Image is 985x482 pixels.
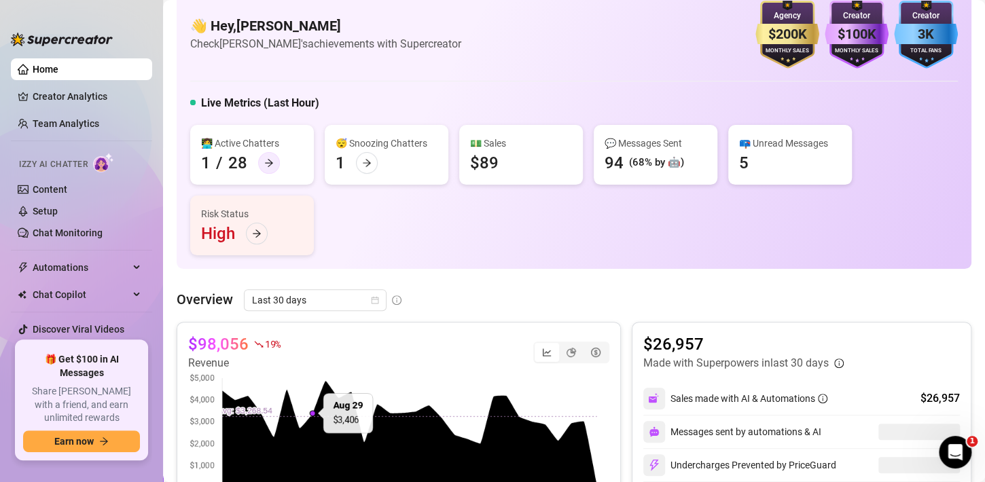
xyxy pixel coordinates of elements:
a: Setup [33,206,58,217]
span: arrow-right [264,158,274,168]
img: blue-badge-DgoSNQY1.svg [894,1,958,69]
div: segmented control [533,341,609,363]
div: 😴 Snoozing Chatters [336,136,437,151]
img: Chat Copilot [18,290,26,299]
div: Risk Status [201,206,303,221]
div: 94 [605,152,624,174]
div: Agency [755,10,819,22]
article: Made with Superpowers in last 30 days [643,355,829,371]
h5: Live Metrics (Last Hour) [201,95,319,111]
div: (68% by 🤖) [629,155,684,171]
div: $26,957 [920,390,960,407]
button: Earn nowarrow-right [23,430,140,452]
img: svg%3e [648,459,660,471]
div: 28 [228,152,247,174]
article: $26,957 [643,333,844,355]
span: info-circle [392,295,401,305]
div: 1 [336,152,345,174]
span: Share [PERSON_NAME] with a friend, and earn unlimited rewards [23,385,140,425]
span: 1 [967,436,978,447]
span: Chat Copilot [33,284,129,305]
a: Creator Analytics [33,86,141,107]
span: info-circle [818,394,827,403]
iframe: Intercom live chat [939,436,971,468]
span: Izzy AI Chatter [19,158,88,171]
div: 5 [739,152,749,174]
div: 1 [201,152,211,174]
article: Revenue [188,355,281,371]
div: Sales made with AI & Automations [670,391,827,406]
span: Automations [33,257,129,278]
a: Team Analytics [33,118,99,129]
img: logo-BBDzfeDw.svg [11,33,113,46]
span: fall [254,339,264,349]
div: Total Fans [894,47,958,56]
div: 💵 Sales [470,136,572,151]
div: Undercharges Prevented by PriceGuard [643,454,836,476]
div: $100K [825,24,889,45]
span: calendar [371,296,379,304]
div: 📪 Unread Messages [739,136,841,151]
a: Home [33,64,58,75]
span: arrow-right [252,229,262,238]
div: Creator [825,10,889,22]
div: Messages sent by automations & AI [643,421,821,443]
article: $98,056 [188,333,249,355]
div: 3K [894,24,958,45]
span: Earn now [54,436,94,447]
span: thunderbolt [18,262,29,273]
img: purple-badge-B9DA21FR.svg [825,1,889,69]
span: pie-chart [567,348,576,357]
img: svg%3e [648,392,660,405]
img: gold-badge-CigiZidd.svg [755,1,819,69]
article: Check [PERSON_NAME]'s achievements with Supercreator [190,35,461,52]
a: Chat Monitoring [33,227,103,238]
div: 👩‍💻 Active Chatters [201,136,303,151]
span: info-circle [834,358,844,368]
span: 🎁 Get $100 in AI Messages [23,353,140,379]
div: Creator [894,10,958,22]
div: $200K [755,24,819,45]
img: svg%3e [649,426,660,437]
span: arrow-right [362,158,372,168]
div: Monthly Sales [755,47,819,56]
span: line-chart [542,348,552,357]
h4: 👋 Hey, [PERSON_NAME] [190,16,461,35]
span: Last 30 days [252,290,378,310]
div: $89 [470,152,499,174]
a: Content [33,184,67,195]
img: AI Chatter [93,153,114,172]
div: Monthly Sales [825,47,889,56]
span: arrow-right [99,437,109,446]
a: Discover Viral Videos [33,324,124,335]
article: Overview [177,289,233,310]
div: 💬 Messages Sent [605,136,706,151]
span: 19 % [265,337,281,350]
span: dollar-circle [591,348,601,357]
